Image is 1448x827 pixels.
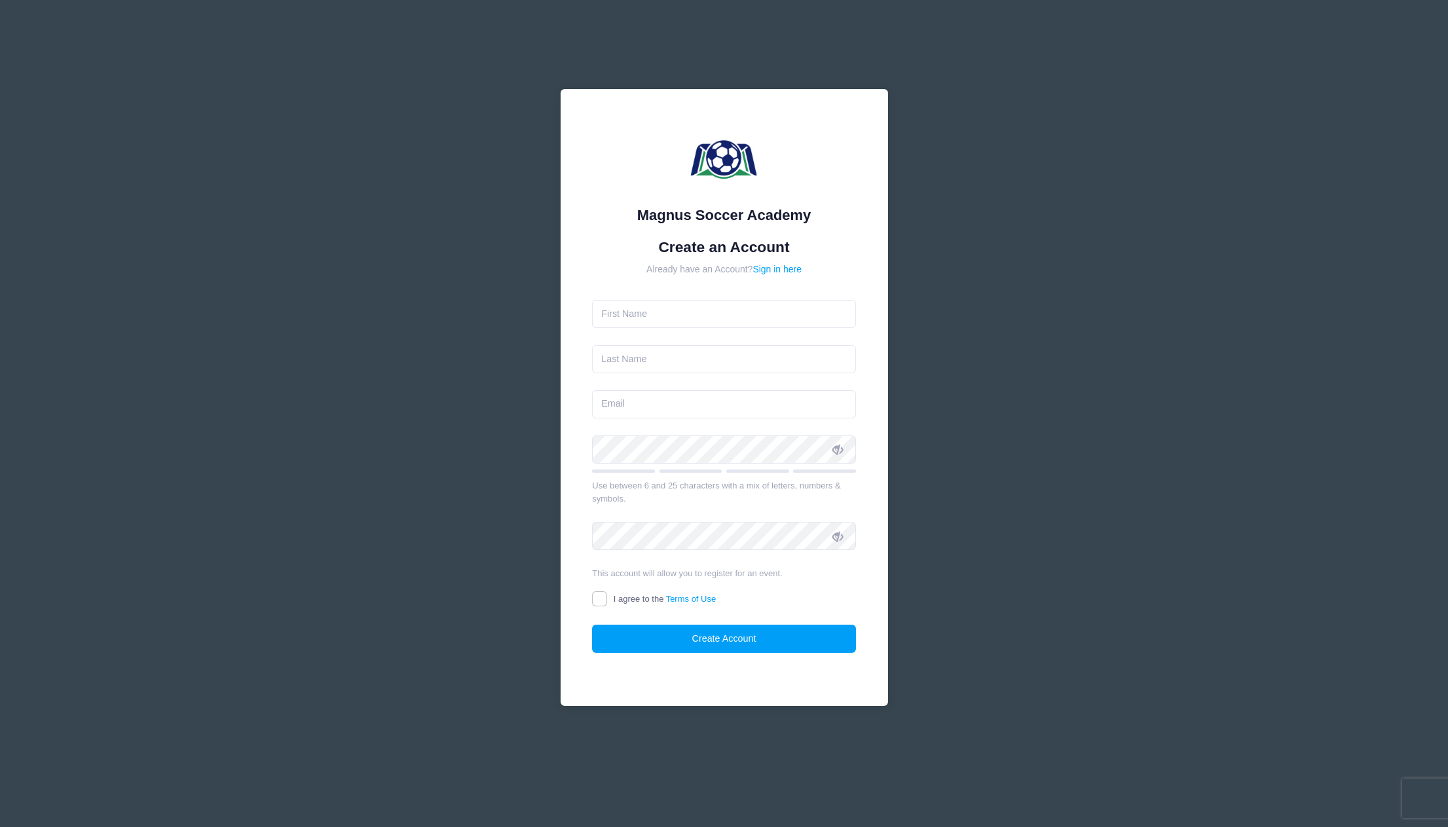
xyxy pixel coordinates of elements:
button: Create Account [592,625,856,653]
div: Already have an Account? [592,263,856,276]
span: I agree to the [614,594,716,604]
a: Terms of Use [666,594,716,604]
div: This account will allow you to register for an event. [592,567,856,580]
input: First Name [592,300,856,328]
div: Magnus Soccer Academy [592,204,856,226]
a: Sign in here [752,264,802,274]
h1: Create an Account [592,238,856,256]
div: Use between 6 and 25 characters with a mix of letters, numbers & symbols. [592,479,856,505]
img: Magnus Soccer Academy [685,121,764,200]
input: Email [592,390,856,418]
input: I agree to theTerms of Use [592,591,607,606]
input: Last Name [592,345,856,373]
